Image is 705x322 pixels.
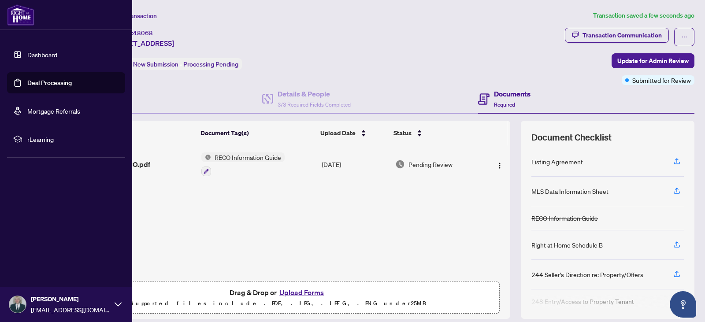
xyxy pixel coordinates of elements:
span: RECO Information Guide [211,152,285,162]
button: Logo [493,157,507,171]
article: Transaction saved a few seconds ago [593,11,694,21]
span: New Submission - Processing Pending [133,60,238,68]
td: [DATE] [318,145,392,183]
button: Upload Forms [277,287,327,298]
div: Right at Home Schedule B [531,240,603,250]
a: Dashboard [27,51,57,59]
div: Transaction Communication [583,28,662,42]
th: Document Tag(s) [197,121,317,145]
span: Update for Admin Review [617,54,689,68]
th: Status [390,121,482,145]
div: RECO Information Guide [531,213,598,223]
span: Pending Review [408,159,453,169]
a: Deal Processing [27,79,72,87]
th: Upload Date [317,121,390,145]
span: Upload Date [320,128,356,138]
span: Status [393,128,412,138]
span: 48068 [133,29,153,37]
span: [EMAIL_ADDRESS][DOMAIN_NAME] [31,305,110,315]
button: Status IconRECO Information Guide [201,152,285,176]
div: Status: [109,58,242,70]
img: Logo [496,162,503,169]
th: (1) File Name [78,121,197,145]
img: Document Status [395,159,405,169]
span: 3/3 Required Fields Completed [278,101,351,108]
img: Status Icon [201,152,211,162]
img: Profile Icon [9,296,26,313]
a: Mortgage Referrals [27,107,80,115]
span: Required [494,101,515,108]
span: [STREET_ADDRESS] [109,38,174,48]
button: Transaction Communication [565,28,669,43]
span: Drag & Drop or [230,287,327,298]
span: Drag & Drop orUpload FormsSupported files include .PDF, .JPG, .JPEG, .PNG under25MB [57,281,499,314]
span: Submitted for Review [632,75,691,85]
button: Update for Admin Review [612,53,694,68]
div: MLS Data Information Sheet [531,186,609,196]
div: Listing Agreement [531,157,583,167]
span: [PERSON_NAME] [31,294,110,304]
div: 244 Seller’s Direction re: Property/Offers [531,270,643,279]
img: logo [7,4,34,26]
span: Document Checklist [531,131,612,144]
p: Supported files include .PDF, .JPG, .JPEG, .PNG under 25 MB [62,298,494,309]
span: View Transaction [110,12,157,20]
h4: Documents [494,89,531,99]
span: rLearning [27,134,119,144]
span: ellipsis [681,34,687,40]
button: Open asap [670,291,696,318]
h4: Details & People [278,89,351,99]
